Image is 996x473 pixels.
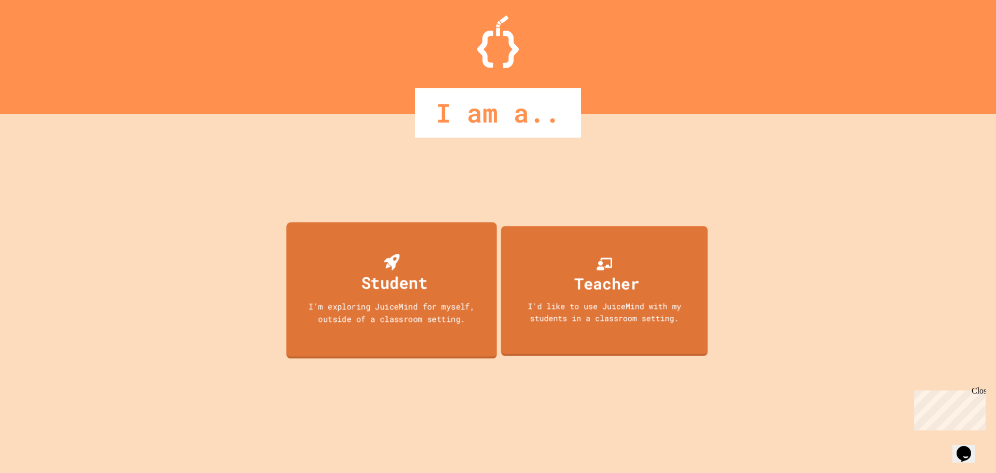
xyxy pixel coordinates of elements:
iframe: chat widget [952,431,986,463]
div: I'm exploring JuiceMind for myself, outside of a classroom setting. [297,300,486,325]
div: I'd like to use JuiceMind with my students in a classroom setting. [511,300,698,323]
div: Teacher [574,272,639,295]
div: I am a.. [415,88,581,138]
div: Chat with us now!Close [4,4,72,66]
iframe: chat widget [910,386,986,430]
img: Logo.svg [477,16,519,68]
div: Student [361,270,427,294]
